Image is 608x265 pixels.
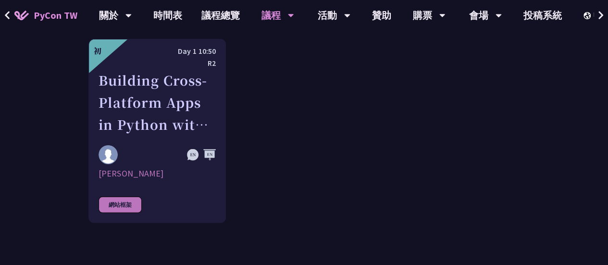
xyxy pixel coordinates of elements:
div: Day 1 10:50 [99,45,216,57]
img: Home icon of PyCon TW 2025 [14,11,29,20]
img: Cyrus Mante [99,145,118,164]
div: [PERSON_NAME] [99,168,216,179]
a: 初 Day 1 10:50 R2 Building Cross-Platform Apps in Python with Flet Cyrus Mante [PERSON_NAME] 網站框架 [88,39,226,223]
img: Locale Icon [583,12,593,19]
div: 初 [94,45,101,57]
div: R2 [99,57,216,69]
div: Building Cross-Platform Apps in Python with Flet [99,69,216,136]
a: PyCon TW [5,3,87,27]
span: PyCon TW [34,8,77,23]
div: 網站框架 [99,197,142,213]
